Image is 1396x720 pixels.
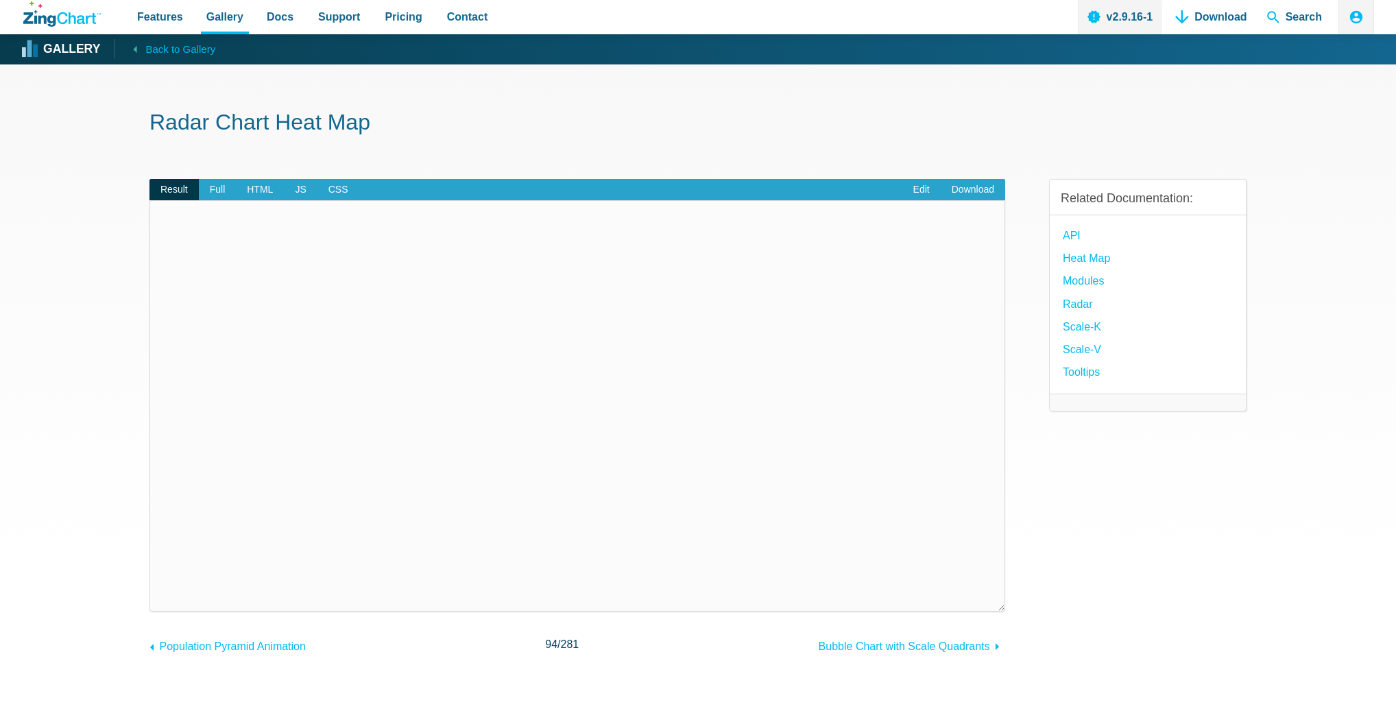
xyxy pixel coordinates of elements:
a: Tooltips [1063,363,1100,381]
span: Population Pyramid Animation [159,640,305,652]
a: Download [941,179,1005,201]
a: Edit [902,179,941,201]
a: modules [1063,272,1104,290]
a: Bubble Chart with Scale Quadrants [819,634,1005,656]
a: Scale-K [1063,317,1101,336]
a: Back to Gallery [114,39,215,58]
strong: Gallery [43,43,100,56]
span: Pricing [385,8,422,26]
span: JS [284,179,317,201]
span: Gallery [206,8,243,26]
a: Radar [1063,295,1093,313]
a: ZingChart Logo. Click to return to the homepage [23,1,101,27]
div: ​ [149,200,1005,611]
h3: Related Documentation: [1061,191,1235,206]
span: Support [318,8,360,26]
span: Bubble Chart with Scale Quadrants [819,640,990,652]
h1: Radar Chart Heat Map [149,108,1247,139]
span: Docs [267,8,293,26]
span: Features [137,8,183,26]
span: CSS [317,179,359,201]
a: Population Pyramid Animation [149,634,306,656]
span: Full [199,179,237,201]
a: Gallery [23,39,100,60]
span: / [545,635,579,653]
a: Scale-V [1063,340,1101,359]
span: 94 [545,638,557,650]
span: Back to Gallery [145,40,215,58]
span: Result [149,179,199,201]
span: HTML [236,179,284,201]
span: Contact [447,8,488,26]
span: 281 [561,638,579,650]
a: API [1063,226,1081,245]
a: Heat Map [1063,249,1110,267]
